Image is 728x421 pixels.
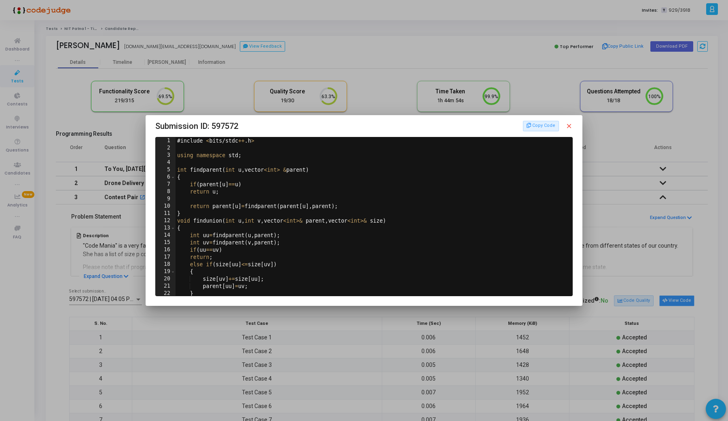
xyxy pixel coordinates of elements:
[156,203,176,210] div: 10
[156,246,176,254] div: 16
[156,225,176,232] div: 13
[156,210,176,217] div: 11
[156,232,176,239] div: 14
[565,122,573,130] mat-icon: close
[156,181,176,188] div: 7
[156,254,176,261] div: 17
[523,121,559,131] button: Copy Code
[156,137,176,145] div: 1
[155,120,238,133] span: Submission ID: 597572
[156,152,176,159] div: 3
[156,159,176,166] div: 4
[156,261,176,268] div: 18
[156,217,176,225] div: 12
[156,283,176,290] div: 21
[156,166,176,174] div: 5
[156,239,176,246] div: 15
[156,290,176,297] div: 22
[156,188,176,196] div: 8
[156,268,176,276] div: 19
[156,174,176,181] div: 6
[156,145,176,152] div: 2
[156,196,176,203] div: 9
[156,276,176,283] div: 20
